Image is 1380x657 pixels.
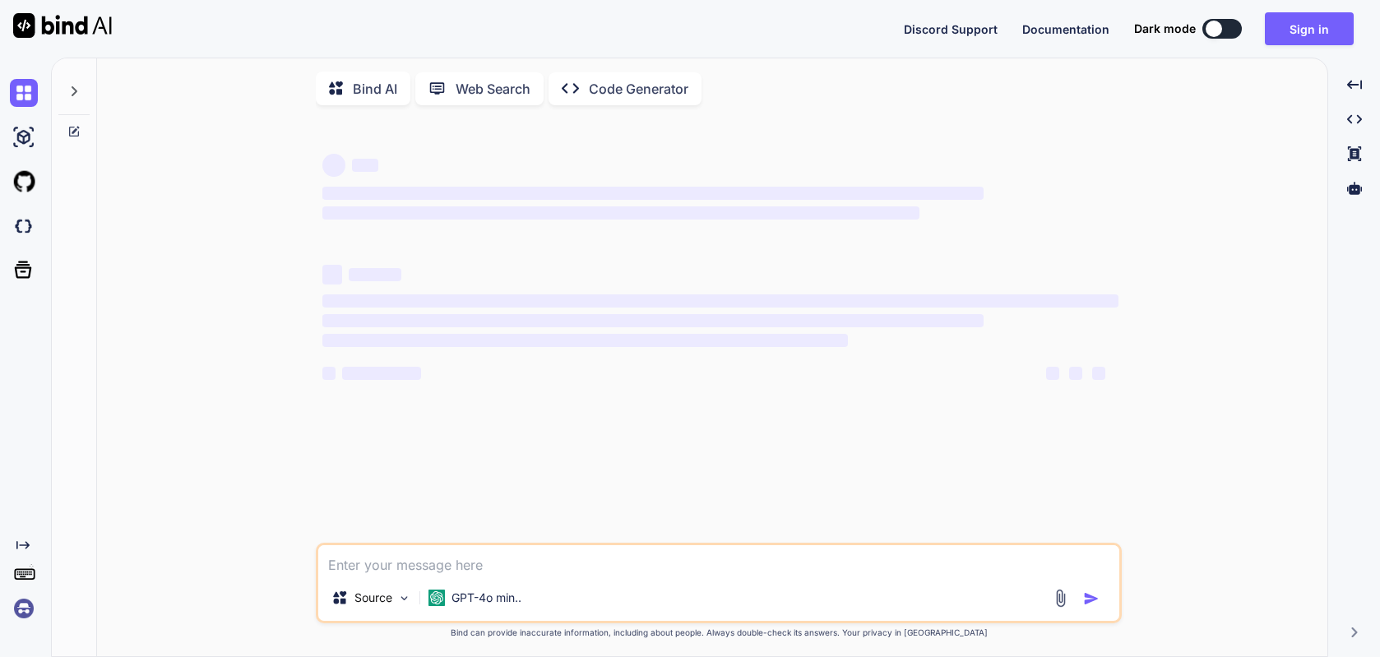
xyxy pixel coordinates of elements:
span: Dark mode [1134,21,1196,37]
span: ‌ [349,268,401,281]
img: chat [10,79,38,107]
img: darkCloudIdeIcon [10,212,38,240]
span: ‌ [352,159,378,172]
p: GPT-4o min.. [452,590,521,606]
span: ‌ [322,154,345,177]
img: icon [1083,590,1100,607]
span: Documentation [1022,22,1109,36]
p: Bind can provide inaccurate information, including about people. Always double-check its answers.... [316,627,1122,639]
span: ‌ [322,314,983,327]
p: Bind AI [353,79,397,99]
p: Web Search [456,79,530,99]
img: signin [10,595,38,622]
button: Discord Support [904,21,998,38]
p: Source [354,590,392,606]
button: Sign in [1265,12,1354,45]
span: ‌ [322,265,342,285]
span: ‌ [322,206,919,220]
span: ‌ [1046,367,1059,380]
img: ai-studio [10,123,38,151]
span: ‌ [342,367,421,380]
p: Code Generator [589,79,688,99]
span: Discord Support [904,22,998,36]
span: ‌ [322,294,1118,308]
span: ‌ [322,367,336,380]
img: githubLight [10,168,38,196]
button: Documentation [1022,21,1109,38]
span: ‌ [1069,367,1082,380]
span: ‌ [322,187,983,200]
img: Pick Models [397,591,411,605]
img: Bind AI [13,13,112,38]
span: ‌ [322,334,848,347]
img: attachment [1051,589,1070,608]
img: GPT-4o mini [428,590,445,606]
span: ‌ [1092,367,1105,380]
